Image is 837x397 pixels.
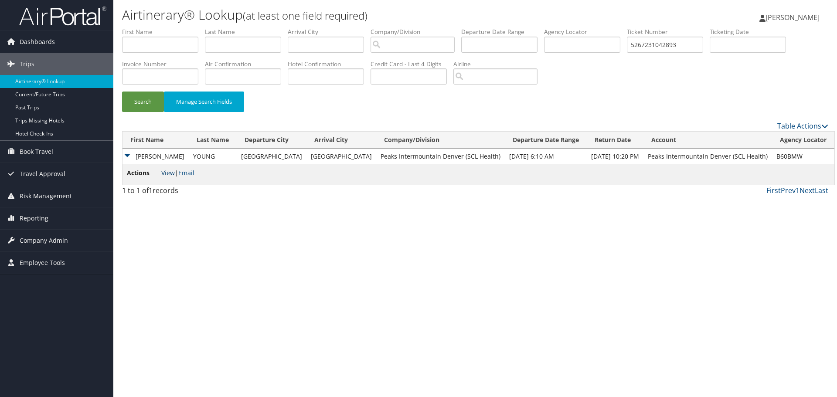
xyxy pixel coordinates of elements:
small: (at least one field required) [243,8,367,23]
a: Prev [781,186,796,195]
td: [DATE] 6:10 AM [505,149,587,164]
th: Return Date: activate to sort column ascending [587,132,643,149]
td: [GEOGRAPHIC_DATA] [237,149,306,164]
a: Next [800,186,815,195]
a: View [161,169,175,177]
label: Invoice Number [122,60,205,68]
td: Peaks Intermountain Denver (SCL Health) [643,149,772,164]
span: Reporting [20,207,48,229]
td: [PERSON_NAME] [122,149,189,164]
label: Credit Card - Last 4 Digits [371,60,453,68]
td: B60BMW [772,149,834,164]
a: Email [178,169,194,177]
span: 1 [149,186,153,195]
span: Employee Tools [20,252,65,274]
td: [DATE] 10:20 PM [587,149,643,164]
span: Book Travel [20,141,53,163]
label: Hotel Confirmation [288,60,371,68]
button: Manage Search Fields [164,92,244,112]
th: Last Name: activate to sort column ascending [189,132,237,149]
td: YOUNG [189,149,237,164]
h1: Airtinerary® Lookup [122,6,593,24]
label: Last Name [205,27,288,36]
td: Peaks Intermountain Denver (SCL Health) [376,149,505,164]
label: Arrival City [288,27,371,36]
a: [PERSON_NAME] [759,4,828,31]
span: Trips [20,53,34,75]
label: Agency Locator [544,27,627,36]
span: Company Admin [20,230,68,251]
a: 1 [796,186,800,195]
td: [GEOGRAPHIC_DATA] [306,149,376,164]
th: Arrival City: activate to sort column ascending [306,132,376,149]
span: [PERSON_NAME] [766,13,820,22]
span: Actions [127,168,160,178]
th: Company/Division [376,132,505,149]
th: Account: activate to sort column ascending [643,132,772,149]
button: Search [122,92,164,112]
a: Table Actions [777,121,828,131]
label: Departure Date Range [461,27,544,36]
th: Departure Date Range: activate to sort column ascending [505,132,587,149]
th: Agency Locator: activate to sort column descending [772,132,834,149]
th: Departure City: activate to sort column ascending [237,132,306,149]
label: Company/Division [371,27,461,36]
div: 1 to 1 of records [122,185,289,200]
img: airportal-logo.png [19,6,106,26]
span: Risk Management [20,185,72,207]
label: Air Confirmation [205,60,288,68]
label: First Name [122,27,205,36]
label: Ticketing Date [710,27,793,36]
label: Airline [453,60,544,68]
span: Dashboards [20,31,55,53]
label: Ticket Number [627,27,710,36]
span: Travel Approval [20,163,65,185]
th: First Name: activate to sort column ascending [122,132,189,149]
span: | [161,169,194,177]
a: Last [815,186,828,195]
a: First [766,186,781,195]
